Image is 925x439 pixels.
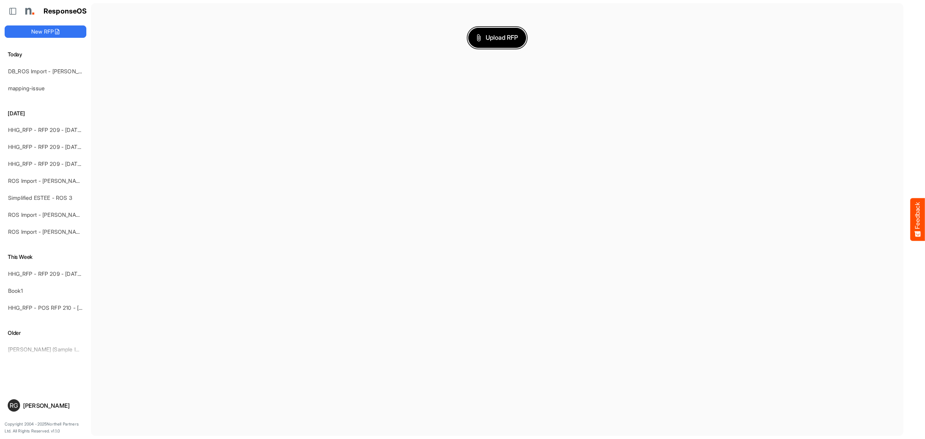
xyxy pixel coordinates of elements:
a: HHG_RFP - RFP 209 - [DATE] - ROS TEST 3 (LITE) [8,127,135,133]
a: mapping-issue [8,85,45,91]
h6: This Week [5,253,86,261]
h6: Today [5,50,86,59]
div: [PERSON_NAME] [23,403,83,409]
h6: [DATE] [5,109,86,118]
button: Upload RFP [468,28,526,48]
h1: ResponseOS [44,7,87,15]
span: RG [10,402,18,409]
h6: Older [5,329,86,337]
a: DB_ROS Import - [PERSON_NAME] - ROS 4 [8,68,117,74]
img: Northell [21,3,37,19]
span: Upload RFP [476,33,518,43]
a: HHG_RFP - POS RFP 210 - [DATE] [8,304,94,311]
p: Copyright 2004 - 2025 Northell Partners Ltd. All Rights Reserved. v 1.1.0 [5,421,86,434]
a: ROS Import - [PERSON_NAME] - ROS 4 [8,177,107,184]
button: Feedback [910,198,925,241]
a: ROS Import - [PERSON_NAME] - Final (short) [8,228,120,235]
a: HHG_RFP - RFP 209 - [DATE] - ROS TEST 3 (LITE) [8,144,135,150]
a: HHG_RFP - RFP 209 - [DATE] - ROS TEST 3 (LITE) [8,160,135,167]
a: Simplified ESTEE - ROS 3 [8,194,72,201]
button: New RFP [5,25,86,38]
a: Book1 [8,287,23,294]
a: ROS Import - [PERSON_NAME] - Final (short) [8,211,120,218]
a: HHG_RFP - RFP 209 - [DATE] - ROS TEST [8,270,114,277]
